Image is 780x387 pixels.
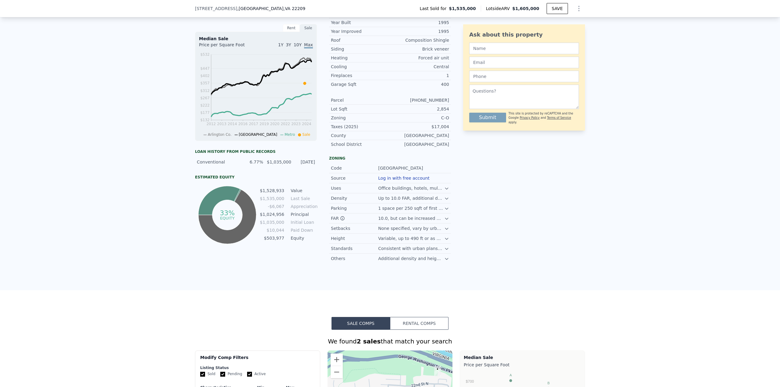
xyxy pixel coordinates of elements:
[208,132,232,137] span: Arlington Co.
[420,5,449,12] span: Last Sold for
[200,111,210,115] tspan: $177
[469,71,579,82] input: Phone
[390,81,449,87] div: 400
[390,28,449,34] div: 1995
[469,57,579,68] input: Email
[331,215,378,221] div: FAR
[331,141,390,147] div: School District
[200,103,210,107] tspan: $222
[247,372,252,377] input: Active
[548,381,550,385] text: B
[331,175,378,181] div: Source
[220,372,225,377] input: Pending
[331,245,378,252] div: Standards
[469,113,506,122] button: Submit
[302,132,310,137] span: Sale
[249,122,258,126] tspan: 2017
[200,354,315,365] div: Modify Comp Filters
[200,371,215,377] label: Sold
[331,106,390,112] div: Lot Sqft
[331,124,390,130] div: Taxes (2025)
[294,42,302,47] span: 10Y
[390,132,449,139] div: [GEOGRAPHIC_DATA]
[469,43,579,54] input: Name
[390,141,449,147] div: [GEOGRAPHIC_DATA]
[390,37,449,43] div: Composition Shingle
[390,97,449,103] div: [PHONE_NUMBER]
[289,219,317,226] td: Initial Loan
[289,187,317,194] td: Value
[238,122,248,126] tspan: 2016
[378,255,444,262] div: Additional density and height require County Board approval or sector plan adherence.
[434,366,441,376] div: 2221 N Oak Ct
[390,124,449,130] div: $17,004
[200,118,210,122] tspan: $132
[378,195,444,201] div: Up to 10.0 FAR, additional density possible through County Board approval.
[331,317,390,330] button: Sale Comps
[217,122,227,126] tspan: 2013
[520,116,540,119] a: Privacy Policy
[260,122,269,126] tspan: 2019
[331,55,390,61] div: Heating
[285,132,295,137] span: Metro
[260,211,285,218] td: $1,024,956
[378,165,424,171] div: [GEOGRAPHIC_DATA]
[220,216,235,220] tspan: equity
[267,159,291,165] div: $1,035,000
[270,122,280,126] tspan: 2020
[331,81,390,87] div: Garage Sqft
[200,81,210,85] tspan: $357
[509,111,579,125] div: This site is protected by reCAPTCHA and the Google and apply.
[283,24,300,32] div: Rent
[200,96,210,100] tspan: $267
[512,6,539,11] span: $1,605,000
[331,255,378,262] div: Others
[466,379,474,384] text: $700
[200,365,315,370] div: Listing Status
[331,205,378,211] div: Parking
[378,245,444,252] div: Consistent with urban plans, subject to County Board approval.
[228,122,237,126] tspan: 2014
[464,361,581,369] div: Price per Square Foot
[289,227,317,234] td: Paid Down
[390,64,449,70] div: Central
[390,317,448,330] button: Rental Comps
[331,72,390,79] div: Fireplaces
[200,74,210,78] tspan: $402
[329,156,451,161] div: Zoning
[390,46,449,52] div: Brick veneer
[247,371,266,377] label: Active
[331,64,390,70] div: Cooling
[289,211,317,218] td: Principal
[390,72,449,79] div: 1
[278,42,283,47] span: 1Y
[302,122,311,126] tspan: 2024
[195,149,317,154] div: Loan history from public records
[260,195,285,202] td: $1,535,000
[291,122,301,126] tspan: 2023
[260,187,285,194] td: $1,528,933
[281,122,290,126] tspan: 2022
[220,209,235,217] tspan: 33%
[199,42,256,51] div: Price per Square Foot
[331,354,343,366] button: Zoom in
[390,55,449,61] div: Forced air unit
[378,176,430,181] button: Log in with free account
[304,42,313,48] span: Max
[260,203,285,210] td: -$6,067
[331,28,390,34] div: Year Improved
[197,159,239,165] div: Conventional
[200,89,210,93] tspan: $312
[573,2,585,15] button: Show Options
[260,227,285,234] td: $10,044
[331,132,390,139] div: County
[237,5,305,12] span: , [GEOGRAPHIC_DATA]
[378,205,444,211] div: 1 space per 250 sqft of first floor, 1 space per 300 sqft elsewhere, compact spaces allowed up to...
[200,372,205,377] input: Sold
[331,19,390,26] div: Year Built
[200,66,210,71] tspan: $447
[260,219,285,226] td: $1,035,000
[378,215,444,221] div: 10.0, but can be increased per County Board approval.
[547,3,568,14] button: SAVE
[331,37,390,43] div: Roof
